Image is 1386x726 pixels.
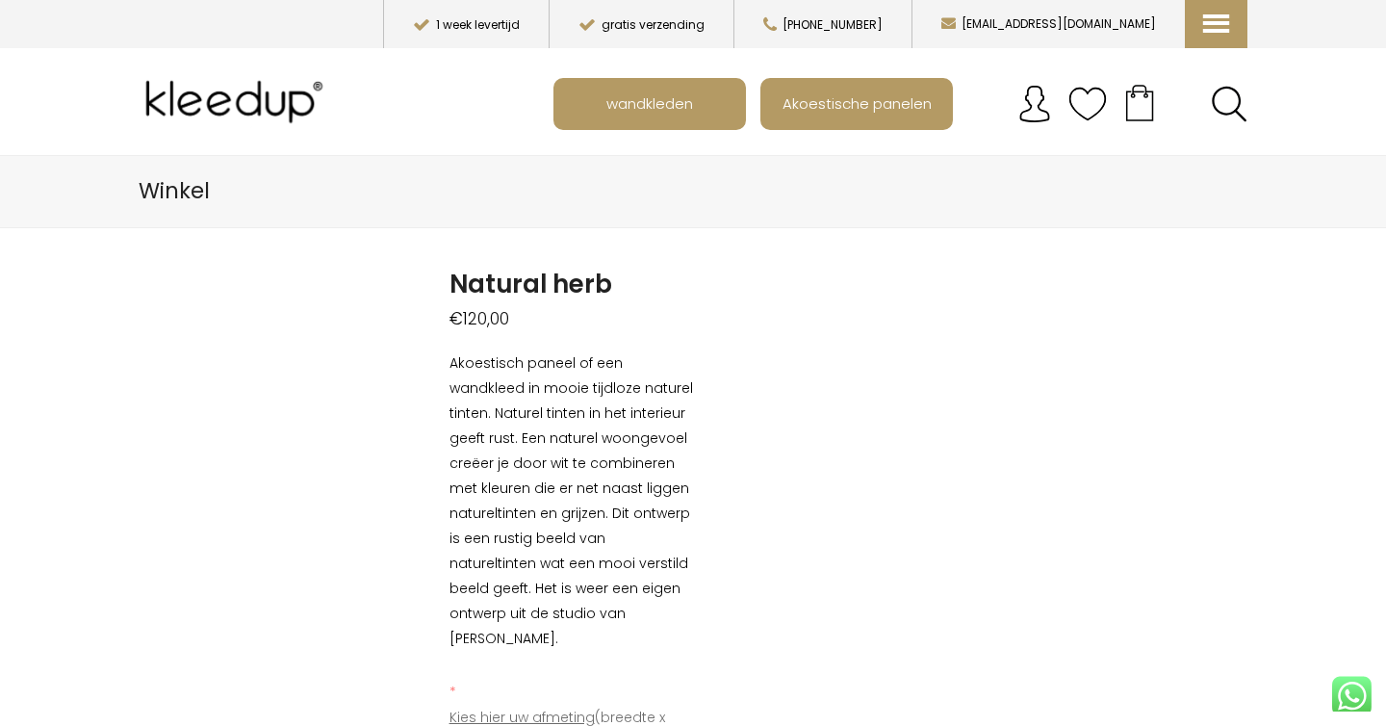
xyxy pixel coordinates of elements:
[139,175,210,206] span: Winkel
[555,80,744,128] a: wandkleden
[772,85,942,121] span: Akoestische panelen
[139,64,337,141] img: Kleedup
[449,267,693,301] h1: Natural herb
[1068,85,1107,123] img: verlanglijstje.svg
[449,307,463,330] span: €
[1107,78,1172,126] a: Your cart
[596,85,704,121] span: wandkleden
[449,307,509,330] bdi: 120,00
[762,80,951,128] a: Akoestische panelen
[1015,85,1054,123] img: account.svg
[1211,86,1247,122] a: Search
[553,78,1262,130] nav: Main menu
[449,350,693,651] p: Akoestisch paneel of een wandkleed in mooie tijdloze naturel tinten. Naturel tinten in het interi...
